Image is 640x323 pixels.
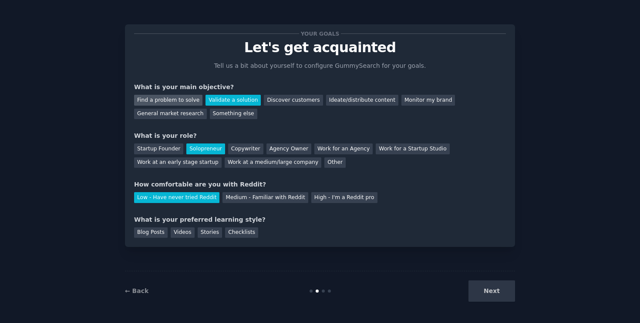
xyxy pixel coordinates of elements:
div: Something else [210,109,257,120]
div: Checklists [225,227,258,238]
div: Work for a Startup Studio [376,143,449,154]
div: Agency Owner [266,143,311,154]
div: Monitor my brand [401,95,455,106]
div: Stories [198,227,222,238]
div: What is your role? [134,131,506,140]
div: Startup Founder [134,143,183,154]
span: Your goals [299,29,341,38]
div: Validate a solution [205,95,261,106]
div: Discover customers [264,95,323,106]
div: How comfortable are you with Reddit? [134,180,506,189]
div: High - I'm a Reddit pro [311,192,377,203]
div: Videos [171,227,195,238]
div: Solopreneur [186,143,225,154]
div: Copywriter [228,143,263,154]
a: ← Back [125,287,148,294]
div: What is your main objective? [134,83,506,92]
div: Other [324,157,346,168]
p: Let's get acquainted [134,40,506,55]
div: Blog Posts [134,227,168,238]
div: Work at a medium/large company [225,157,321,168]
div: General market research [134,109,207,120]
div: Find a problem to solve [134,95,202,106]
div: Low - Have never tried Reddit [134,192,219,203]
div: Work at an early stage startup [134,157,222,168]
div: Medium - Familiar with Reddit [222,192,308,203]
div: Work for an Agency [314,143,373,154]
div: What is your preferred learning style? [134,215,506,224]
div: Ideate/distribute content [326,95,398,106]
p: Tell us a bit about yourself to configure GummySearch for your goals. [210,61,430,70]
